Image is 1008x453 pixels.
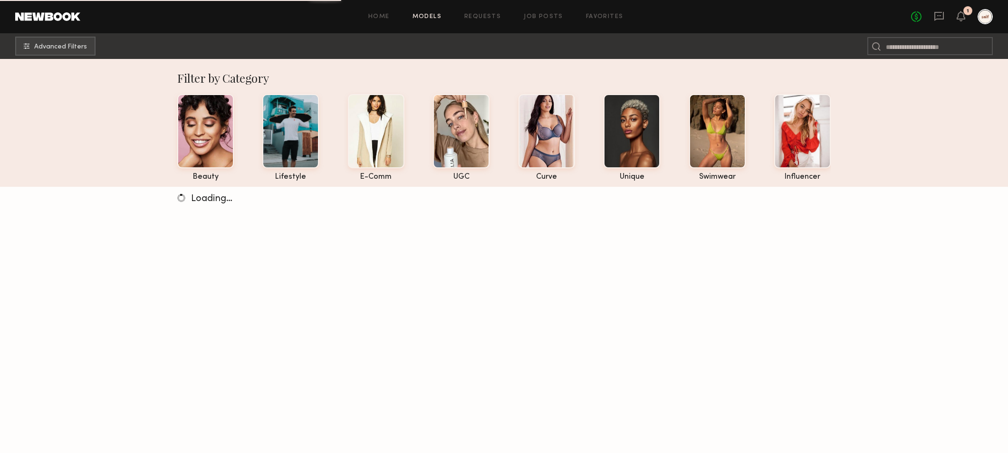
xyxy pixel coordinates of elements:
[191,194,232,203] span: Loading…
[177,70,831,86] div: Filter by Category
[774,173,831,181] div: influencer
[524,14,563,20] a: Job Posts
[34,44,87,50] span: Advanced Filters
[262,173,319,181] div: lifestyle
[464,14,501,20] a: Requests
[967,9,969,14] div: 1
[518,173,575,181] div: curve
[689,173,746,181] div: swimwear
[177,173,234,181] div: beauty
[15,37,96,56] button: Advanced Filters
[604,173,660,181] div: unique
[433,173,490,181] div: UGC
[348,173,404,181] div: e-comm
[586,14,624,20] a: Favorites
[368,14,390,20] a: Home
[413,14,442,20] a: Models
